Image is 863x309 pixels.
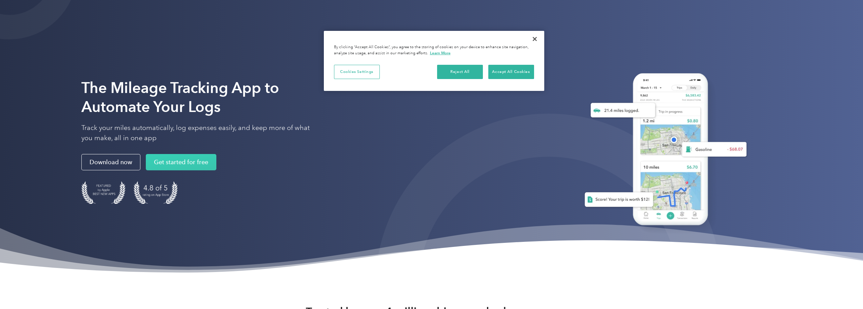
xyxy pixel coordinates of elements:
[324,31,544,91] div: Cookie banner
[146,154,216,171] a: Get started for free
[527,32,542,46] button: Close
[334,44,534,56] div: By clicking “Accept All Cookies”, you agree to the storing of cookies on your device to enhance s...
[81,181,125,204] img: Badge for Featured by Apple Best New Apps
[437,65,483,79] button: Reject All
[430,51,451,55] a: More information about your privacy, opens in a new tab
[324,31,544,91] div: Privacy
[134,181,178,204] img: 4.9 out of 5 stars on the app store
[81,79,279,116] strong: The Mileage Tracking App to Automate Your Logs
[488,65,534,79] button: Accept All Cookies
[81,154,140,171] a: Download now
[334,65,380,79] button: Cookies Settings
[81,123,319,143] p: Track your miles automatically, log expenses easily, and keep more of what you make, all in one app
[574,66,752,236] img: Everlance, mileage tracker app, expense tracking app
